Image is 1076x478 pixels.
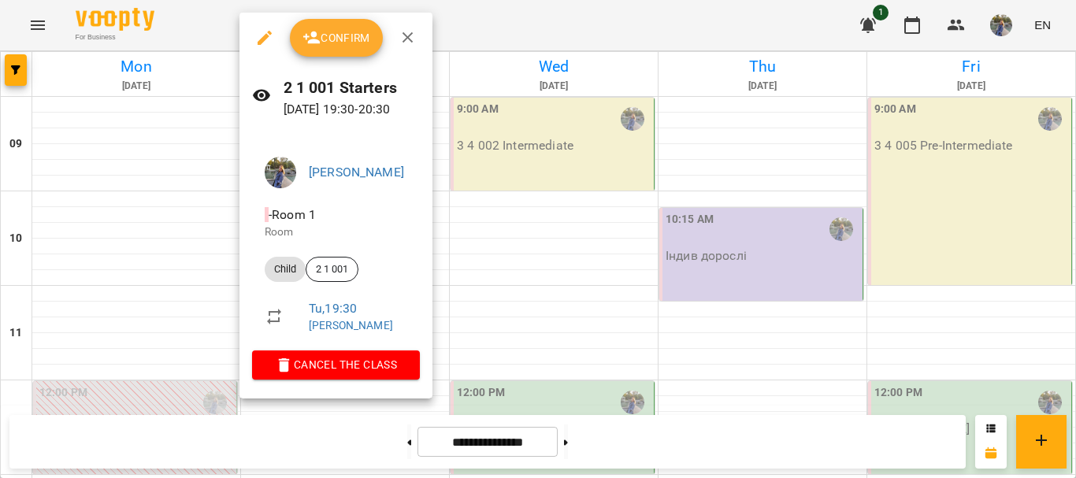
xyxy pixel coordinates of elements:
[309,301,357,316] a: Tu , 19:30
[265,262,306,276] span: Child
[309,165,404,180] a: [PERSON_NAME]
[252,350,420,379] button: Cancel the class
[306,262,358,276] span: 2 1 001
[309,319,393,332] a: [PERSON_NAME]
[306,257,358,282] div: 2 1 001
[265,224,407,240] p: Room
[284,76,421,100] h6: 2 1 001 Starters
[284,100,421,119] p: [DATE] 19:30 - 20:30
[265,157,296,188] img: aed329fc70d3964b594478412e8e91ea.jpg
[302,28,370,47] span: Confirm
[290,19,383,57] button: Confirm
[265,355,407,374] span: Cancel the class
[265,207,319,222] span: - Room 1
